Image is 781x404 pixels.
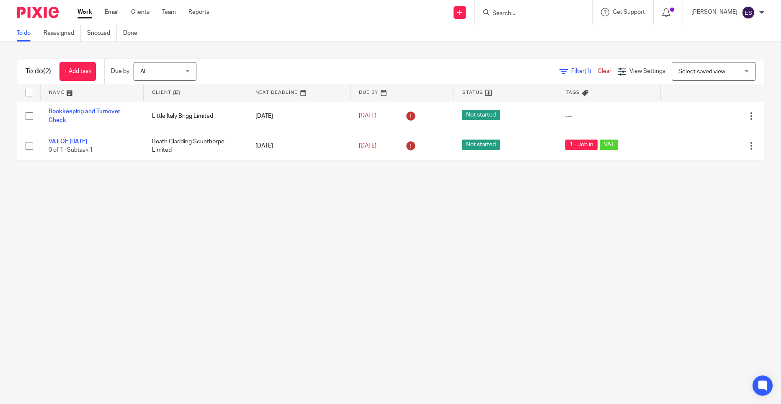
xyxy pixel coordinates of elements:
[111,67,129,75] p: Due by
[565,140,598,150] span: 1 - Job in
[77,8,92,16] a: Work
[571,68,598,74] span: Filter
[49,139,87,145] a: VAT QE [DATE]
[598,68,611,74] a: Clear
[123,25,144,41] a: Done
[247,131,351,161] td: [DATE]
[492,10,567,18] input: Search
[629,68,665,74] span: View Settings
[359,113,376,119] span: [DATE]
[462,110,500,120] span: Not started
[566,90,580,95] span: Tags
[188,8,209,16] a: Reports
[105,8,119,16] a: Email
[162,8,176,16] a: Team
[144,101,247,131] td: Little Italy Brigg Limited
[600,140,618,150] span: VAT
[585,68,591,74] span: (1)
[17,7,59,18] img: Pixie
[359,143,376,149] span: [DATE]
[462,140,500,150] span: Not started
[87,25,117,41] a: Snoozed
[678,69,725,75] span: Select saved view
[43,68,51,75] span: (2)
[565,112,652,120] div: ---
[44,25,81,41] a: Reassigned
[17,25,37,41] a: To do
[742,6,755,19] img: svg%3E
[247,101,351,131] td: [DATE]
[26,67,51,76] h1: To do
[49,109,120,123] a: Bookkeeping and Turnover Check
[59,62,96,81] a: + Add task
[691,8,737,16] p: [PERSON_NAME]
[140,69,147,75] span: All
[613,9,645,15] span: Get Support
[131,8,149,16] a: Clients
[49,147,93,153] span: 0 of 1 · Subtask 1
[144,131,247,161] td: Boath Cladding Scunthorpe Limited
